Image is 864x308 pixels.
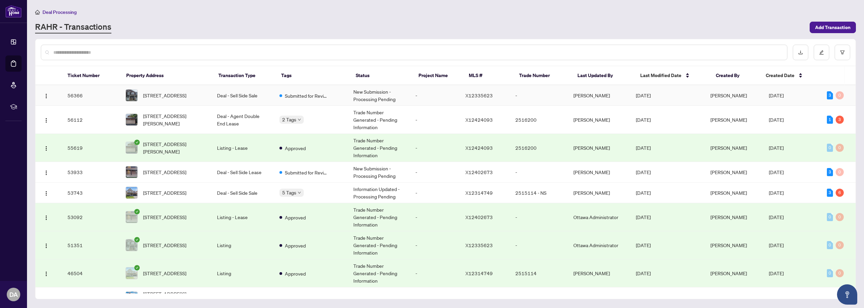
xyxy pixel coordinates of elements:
td: Deal - Sell Side Lease [212,162,274,183]
img: thumbnail-img [126,292,137,303]
div: 0 [836,241,844,249]
span: Last Modified Date [640,72,681,79]
button: filter [835,45,850,60]
td: Trade Number Generated - Pending Information [348,259,410,287]
td: - [510,231,568,259]
span: [PERSON_NAME] [710,145,747,151]
span: [STREET_ADDRESS][PERSON_NAME][PERSON_NAME] [143,290,206,305]
span: Created Date [766,72,794,79]
img: Logo [44,191,49,196]
td: - [410,106,460,134]
th: Created By [710,66,761,85]
span: down [298,191,301,194]
td: 56366 [62,85,120,106]
span: check-circle [134,237,140,242]
span: down [298,118,301,121]
td: - [410,162,460,183]
td: Listing [212,259,274,287]
td: Deal - Sell Side Sale [212,183,274,203]
span: [DATE] [769,169,784,175]
span: check-circle [134,209,140,214]
img: Logo [44,243,49,248]
td: 55619 [62,134,120,162]
span: Add Transaction [815,22,850,33]
td: 2515114 [510,259,568,287]
td: 53933 [62,162,120,183]
div: 0 [827,241,833,249]
td: Deal - Agent Double End Lease [212,106,274,134]
div: 0 [836,269,844,277]
th: Transaction Type [213,66,276,85]
th: Tags [276,66,350,85]
span: [PERSON_NAME] [710,214,747,220]
img: thumbnail-img [126,142,137,153]
th: Ticket Number [62,66,121,85]
div: 0 [836,91,844,99]
span: filter [840,50,845,55]
span: [STREET_ADDRESS] [143,168,186,176]
button: Logo [41,240,52,251]
div: 0 [836,213,844,221]
span: [DATE] [769,145,784,151]
span: [DATE] [636,169,651,175]
div: 0 [827,144,833,152]
span: [DATE] [636,242,651,248]
div: 6 [836,189,844,197]
span: [STREET_ADDRESS] [143,213,186,221]
th: Property Address [121,66,213,85]
button: download [793,45,808,60]
th: Trade Number [514,66,572,85]
span: Submitted for Review [285,169,329,176]
td: 2516200 [510,106,568,134]
span: DA [9,290,18,299]
span: [DATE] [636,145,651,151]
span: X12402673 [465,169,493,175]
div: 0 [836,168,844,176]
span: Approved [285,270,306,277]
span: [STREET_ADDRESS] [143,241,186,249]
span: download [798,50,803,55]
td: 43503 [62,287,120,308]
td: - [410,85,460,106]
span: [STREET_ADDRESS] [143,92,186,99]
td: Information Updated - Processing Pending [348,183,410,203]
td: Trade Number Generated - Pending Information [348,203,410,231]
td: [PERSON_NAME] [568,85,630,106]
button: Logo [41,292,52,303]
img: Logo [44,118,49,123]
td: [PERSON_NAME] [568,259,630,287]
div: 3 [827,91,833,99]
button: Logo [41,114,52,125]
span: Approved [285,214,306,221]
img: thumbnail-img [126,166,137,178]
td: Trade Number Generated - Pending Information [348,134,410,162]
td: Listing [212,231,274,259]
td: - [510,85,568,106]
span: Deal Processing [43,9,77,15]
td: Deal - Sell Side Sale [212,85,274,106]
button: edit [814,45,829,60]
span: [DATE] [769,92,784,98]
td: Deal - Sell Side Sale [212,287,274,308]
span: check-circle [134,140,140,145]
span: X12424093 [465,145,493,151]
td: Ottawa Administrator [568,231,630,259]
th: Project Name [413,66,463,85]
span: 2 Tags [282,116,296,123]
img: Logo [44,170,49,175]
span: [DATE] [636,214,651,220]
button: Logo [41,167,52,177]
span: [STREET_ADDRESS][PERSON_NAME] [143,140,206,155]
td: [PERSON_NAME] [568,183,630,203]
td: 53092 [62,203,120,231]
div: 1 [827,116,833,124]
span: [PERSON_NAME] [710,92,747,98]
th: MLS # [463,66,514,85]
img: Logo [44,215,49,220]
td: Deal Closed [348,287,410,308]
td: 2510252 [510,287,568,308]
span: Submitted for Review [285,92,329,99]
td: New Submission - Processing Pending [348,162,410,183]
div: 3 [827,168,833,176]
td: 51351 [62,231,120,259]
